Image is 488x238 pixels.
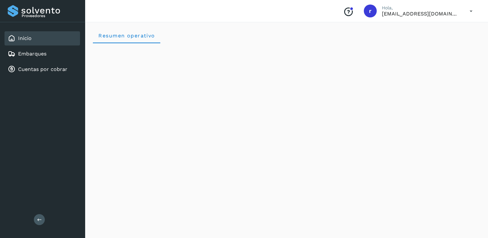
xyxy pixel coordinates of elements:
[22,14,77,18] p: Proveedores
[98,33,155,39] span: Resumen operativo
[18,35,32,41] a: Inicio
[382,5,459,11] p: Hola,
[5,31,80,45] div: Inicio
[18,66,67,72] a: Cuentas por cobrar
[18,51,46,57] a: Embarques
[382,11,459,17] p: romanreyes@tumsa.com.mx
[5,62,80,76] div: Cuentas por cobrar
[5,47,80,61] div: Embarques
